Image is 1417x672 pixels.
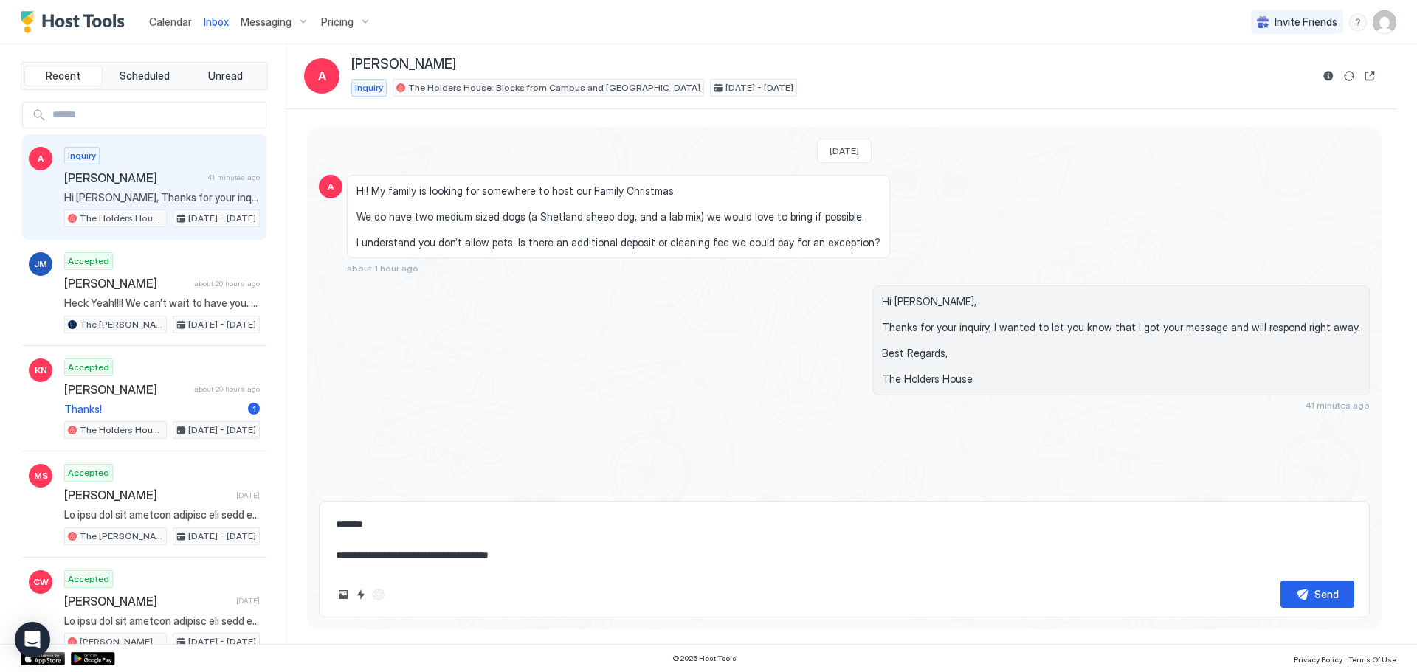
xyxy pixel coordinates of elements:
[1305,400,1370,411] span: 41 minutes ago
[38,152,44,165] span: A
[207,173,260,182] span: 41 minutes ago
[34,469,48,482] span: MS
[208,69,243,83] span: Unread
[318,67,326,85] span: A
[68,254,109,268] span: Accepted
[672,654,737,663] span: © 2025 Host Tools
[188,212,256,225] span: [DATE] - [DATE]
[64,614,260,628] span: Lo ipsu dol sit ametcon adipisc eli sedd eius te Incididun, utlab etd magnaali enima min ve qui n...
[1294,651,1342,666] a: Privacy Policy
[1280,581,1354,608] button: Send
[334,586,352,603] button: Upload image
[328,180,334,193] span: A
[408,81,700,94] span: The Holders House: Blocks from Campus and [GEOGRAPHIC_DATA]
[204,14,229,30] a: Inbox
[149,15,192,28] span: Calendar
[64,170,201,185] span: [PERSON_NAME]
[236,491,260,500] span: [DATE]
[46,103,266,128] input: Input Field
[64,276,188,291] span: [PERSON_NAME]
[149,14,192,30] a: Calendar
[252,403,256,415] span: 1
[188,635,256,648] span: [DATE] - [DATE]
[1348,651,1396,666] a: Terms Of Use
[194,279,260,288] span: about 20 hours ago
[24,66,103,86] button: Recent
[204,15,229,28] span: Inbox
[1361,67,1379,85] button: Open reservation
[35,364,47,377] span: KN
[64,297,260,310] span: Heck Yeah!!!! We can’t wait to have you. Thank you for reserving The [PERSON_NAME][GEOGRAPHIC_DAT...
[1349,13,1367,31] div: menu
[1348,655,1396,664] span: Terms Of Use
[80,635,163,648] span: [PERSON_NAME] House # 3 · [GEOGRAPHIC_DATA]- Walk to Campus & Downtown
[186,66,264,86] button: Unread
[68,361,109,374] span: Accepted
[352,586,370,603] button: Quick reply
[80,318,163,331] span: The [PERSON_NAME][GEOGRAPHIC_DATA] #2-[GEOGRAPHIC_DATA]- Walk to Campus & Downtown
[106,66,184,86] button: Scheduled
[830,145,859,156] span: [DATE]
[68,466,109,479] span: Accepted
[64,488,230,502] span: [PERSON_NAME]
[1320,67,1337,85] button: Reservation information
[21,652,65,665] a: App Store
[236,596,260,606] span: [DATE]
[321,15,354,29] span: Pricing
[194,384,260,394] span: about 20 hours ago
[15,622,50,657] div: Open Intercom Messenger
[64,594,230,609] span: [PERSON_NAME]
[1373,10,1396,34] div: User profile
[64,382,188,397] span: [PERSON_NAME]
[725,81,793,94] span: [DATE] - [DATE]
[21,11,131,33] a: Host Tools Logo
[64,191,260,204] span: Hi [PERSON_NAME], Thanks for your inquiry, I wanted to let you know that I got your message and w...
[34,257,47,271] span: JM
[356,184,880,249] span: Hi! My family is looking for somewhere to host our Family Christmas. We do have two medium sized ...
[21,62,268,90] div: tab-group
[64,403,242,416] span: Thanks!
[80,423,163,437] span: The Holders House: Blocks from Campus and [GEOGRAPHIC_DATA]
[120,69,170,83] span: Scheduled
[80,212,163,225] span: The Holders House: Blocks from Campus and [GEOGRAPHIC_DATA]
[188,318,256,331] span: [DATE] - [DATE]
[1314,586,1339,602] div: Send
[71,652,115,665] a: Google Play Store
[68,149,96,162] span: Inquiry
[64,508,260,522] span: Lo ipsu dol sit ametcon adipisc eli sedd eius te Incididun, utlab etd magnaali enima min ve qui n...
[46,69,80,83] span: Recent
[355,81,383,94] span: Inquiry
[351,56,456,73] span: [PERSON_NAME]
[1275,15,1337,29] span: Invite Friends
[347,263,418,274] span: about 1 hour ago
[68,572,109,586] span: Accepted
[882,295,1360,386] span: Hi [PERSON_NAME], Thanks for your inquiry, I wanted to let you know that I got your message and w...
[1294,655,1342,664] span: Privacy Policy
[33,575,49,589] span: CW
[1340,67,1358,85] button: Sync reservation
[188,530,256,543] span: [DATE] - [DATE]
[188,423,256,437] span: [DATE] - [DATE]
[241,15,292,29] span: Messaging
[80,530,163,543] span: The [PERSON_NAME][GEOGRAPHIC_DATA] #2-[GEOGRAPHIC_DATA]- Walk to Campus & Downtown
